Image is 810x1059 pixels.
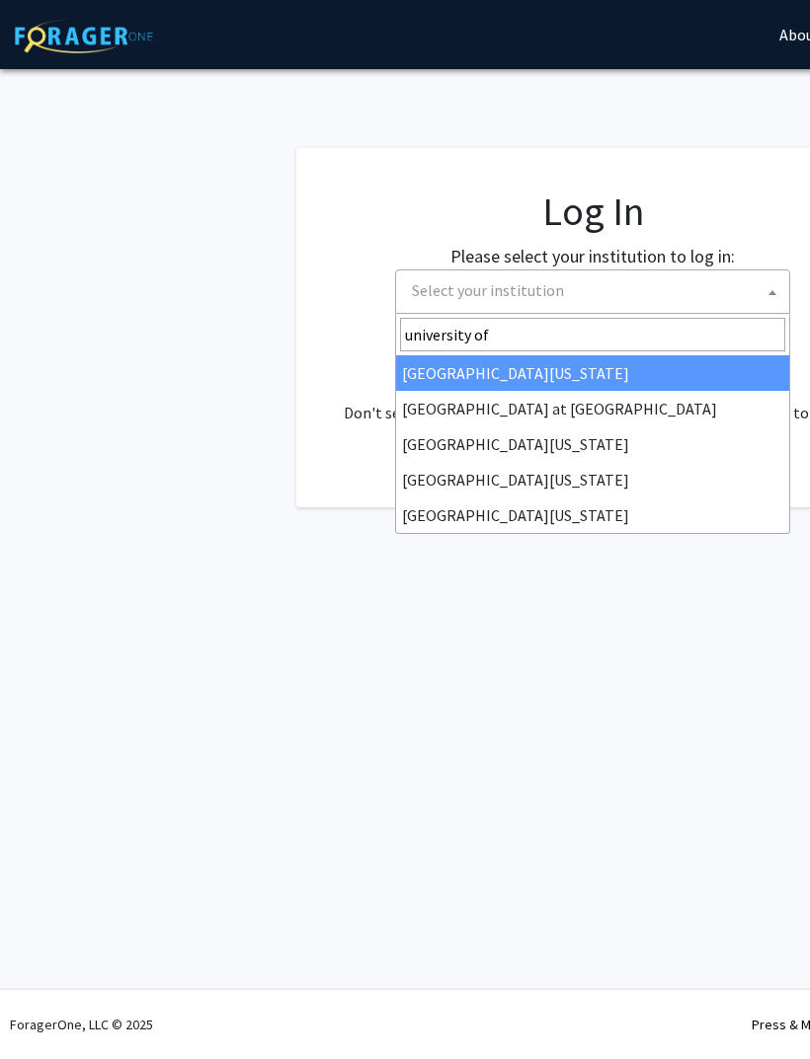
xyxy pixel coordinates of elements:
[412,280,564,300] span: Select your institution
[10,990,153,1059] div: ForagerOne, LLC © 2025
[15,970,84,1044] iframe: Chat
[396,355,789,391] li: [GEOGRAPHIC_DATA][US_STATE]
[450,243,735,269] label: Please select your institution to log in:
[396,497,789,533] li: [GEOGRAPHIC_DATA][US_STATE]
[400,318,785,351] input: Search
[15,19,153,53] img: ForagerOne Logo
[395,269,790,314] span: Select your institution
[396,426,789,462] li: [GEOGRAPHIC_DATA][US_STATE]
[404,270,789,311] span: Select your institution
[396,462,789,497] li: [GEOGRAPHIC_DATA][US_STATE]
[396,391,789,426] li: [GEOGRAPHIC_DATA] at [GEOGRAPHIC_DATA]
